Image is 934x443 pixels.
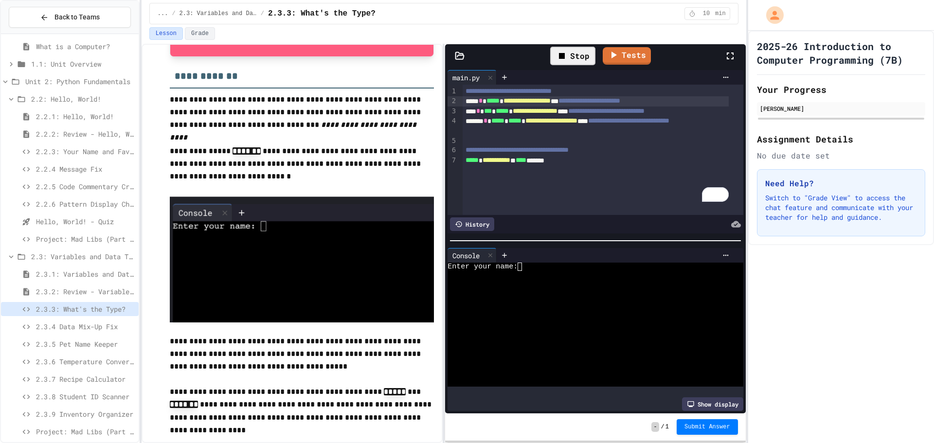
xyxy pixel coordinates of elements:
span: 2.3.6 Temperature Converter [36,356,135,367]
div: 4 [448,116,457,136]
span: / [172,10,175,18]
h1: 2025-26 Introduction to Computer Programming (7B) [757,39,925,67]
span: 2.3.7 Recipe Calculator [36,374,135,384]
span: Project: Mad Libs (Part 2) [36,426,135,437]
span: 2.2.6 Pattern Display Challenge [36,199,135,209]
div: 6 [448,145,457,155]
div: Stop [550,47,595,65]
div: main.py [448,72,485,83]
span: - [651,422,659,432]
span: 2.3.3: What's the Type? [268,8,376,19]
div: Console [448,250,485,261]
span: 1.1: Unit Overview [31,59,135,69]
span: / [661,423,665,431]
span: 2.2.1: Hello, World! [36,111,135,122]
span: Enter your name: [448,263,518,271]
span: 2.3: Variables and Data Types [180,10,257,18]
button: Grade [185,27,215,40]
button: Submit Answer [677,419,738,435]
div: 7 [448,156,457,165]
span: 2.2.5 Code Commentary Creator [36,181,135,192]
span: 2.3.3: What's the Type? [36,304,135,314]
span: min [715,10,726,18]
span: 2.3.9 Inventory Organizer [36,409,135,419]
span: 2.3.8 Student ID Scanner [36,391,135,402]
span: Back to Teams [54,12,100,22]
span: 10 [699,10,714,18]
div: 3 [448,106,457,116]
button: Back to Teams [9,7,131,28]
span: Unit 2: Python Fundamentals [25,76,135,87]
div: main.py [448,70,497,85]
div: 2 [448,96,457,106]
span: 2.2.4 Message Fix [36,164,135,174]
div: To enrich screen reader interactions, please activate Accessibility in Grammarly extension settings [463,85,743,215]
span: 2.3.2: Review - Variables and Data Types [36,286,135,297]
span: 2.3: Variables and Data Types [31,251,135,262]
span: Submit Answer [684,423,730,431]
span: What is a Computer? [36,41,135,52]
div: Console [448,248,497,263]
h2: Your Progress [757,83,925,96]
span: 2.3.4 Data Mix-Up Fix [36,321,135,332]
div: [PERSON_NAME] [760,104,922,113]
h3: Need Help? [765,177,917,189]
a: Tests [603,47,651,65]
div: No due date set [757,150,925,161]
span: / [261,10,264,18]
div: My Account [756,4,786,26]
span: Project: Mad Libs (Part 1) [36,234,135,244]
div: 5 [448,136,457,146]
div: Show display [682,397,743,411]
span: 2.3.5 Pet Name Keeper [36,339,135,349]
span: ... [158,10,168,18]
span: 2.2.3: Your Name and Favorite Movie [36,146,135,157]
span: Hello, World! - Quiz [36,216,135,227]
span: 2.2.2: Review - Hello, World! [36,129,135,139]
p: Switch to "Grade View" to access the chat feature and communicate with your teacher for help and ... [765,193,917,222]
span: 1 [665,423,669,431]
span: 2.2: Hello, World! [31,94,135,104]
button: Lesson [149,27,183,40]
div: History [450,217,494,231]
h2: Assignment Details [757,132,925,146]
div: 1 [448,87,457,96]
span: 2.3.1: Variables and Data Types [36,269,135,279]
